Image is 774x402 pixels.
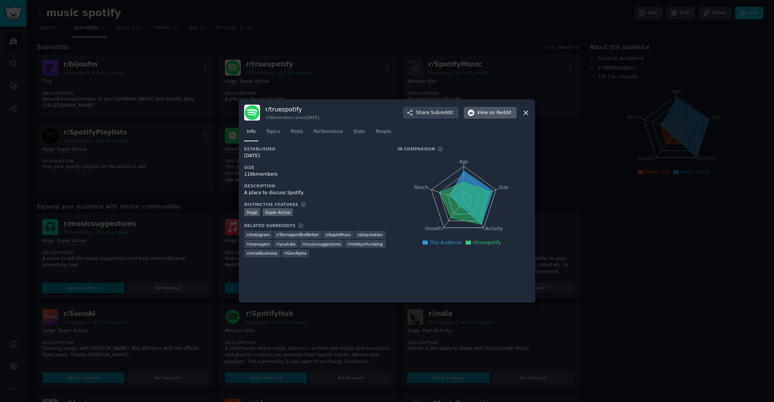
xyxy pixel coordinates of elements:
[431,110,453,116] span: Subreddit
[373,126,394,141] a: People
[244,190,387,196] div: A place to discuss Spotify.
[244,153,387,159] div: [DATE]
[244,146,387,152] h3: Established
[244,183,387,189] h3: Description
[425,226,442,232] tspan: Growth
[311,126,345,141] a: Performance
[489,110,511,116] span: on Reddit
[403,107,458,119] button: ShareSubreddit
[247,128,255,135] span: Info
[265,115,319,120] div: 116k members since [DATE]
[472,240,501,245] span: r/truespotify
[244,165,387,170] h3: Size
[416,110,453,116] span: Share
[291,128,303,135] span: Posts
[265,105,319,113] h3: r/ truespotify
[244,105,260,121] img: truespotify
[244,171,387,178] div: 116k members
[277,232,319,237] span: r/ TeenagersButBetter
[276,241,296,247] span: r/ youtube
[244,208,260,216] div: Huge
[358,232,382,237] span: r/ playstation
[486,226,503,232] tspan: Activity
[247,232,270,237] span: r/ Instagram
[477,110,511,116] span: View
[247,250,278,256] span: r/ smallbusiness
[288,126,305,141] a: Posts
[347,241,383,247] span: r/ mildlyinfuriating
[244,126,258,141] a: Info
[263,208,293,216] div: Super Active
[313,128,343,135] span: Performance
[302,241,341,247] span: r/ musicsuggestions
[353,128,365,135] span: Stats
[499,185,508,190] tspan: Size
[266,128,280,135] span: Topics
[244,223,296,228] h3: Related Subreddits
[284,250,307,256] span: r/ GenAlpha
[414,185,429,190] tspan: Reach
[376,128,391,135] span: People
[244,202,298,207] h3: Distinctive Features
[398,146,435,152] h3: In Comparison
[263,126,283,141] a: Topics
[351,126,368,141] a: Stats
[325,232,351,237] span: r/ AppleMusic
[459,159,468,164] tspan: Age
[464,107,517,119] button: Viewon Reddit
[247,241,270,247] span: r/ teenagers
[429,240,462,245] span: This Audience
